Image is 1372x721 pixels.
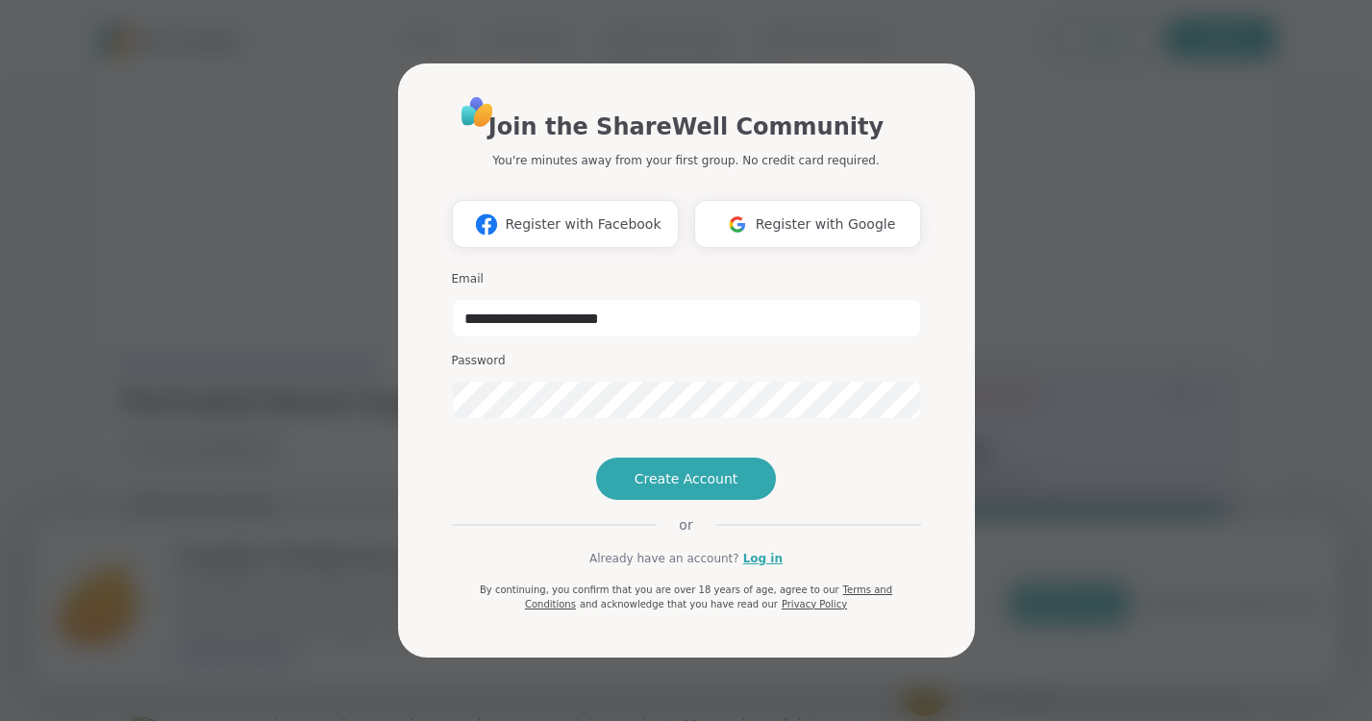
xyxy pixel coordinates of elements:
a: Terms and Conditions [525,584,892,609]
span: Already have an account? [589,550,739,567]
img: ShareWell Logomark [719,207,756,242]
h1: Join the ShareWell Community [488,110,884,144]
img: ShareWell Logomark [468,207,505,242]
p: You're minutes away from your first group. No credit card required. [492,152,879,169]
a: Log in [743,550,783,567]
span: or [656,515,715,535]
button: Register with Google [694,200,921,248]
button: Create Account [596,458,777,500]
h3: Password [452,353,921,369]
span: By continuing, you confirm that you are over 18 years of age, agree to our [480,584,839,595]
a: Privacy Policy [782,599,847,609]
span: Register with Google [756,214,896,235]
span: Create Account [635,469,738,488]
button: Register with Facebook [452,200,679,248]
img: ShareWell Logo [456,90,499,134]
span: and acknowledge that you have read our [580,599,778,609]
span: Register with Facebook [505,214,661,235]
h3: Email [452,271,921,287]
